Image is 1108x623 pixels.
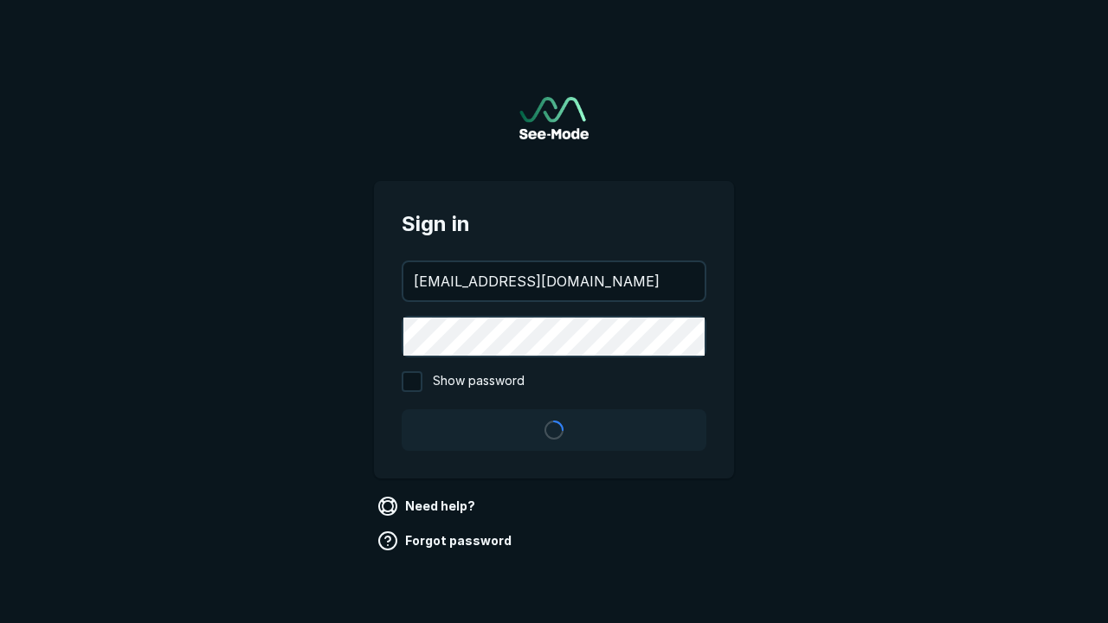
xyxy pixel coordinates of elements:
span: Show password [433,371,525,392]
img: See-Mode Logo [519,97,589,139]
a: Need help? [374,492,482,520]
span: Sign in [402,209,706,240]
a: Forgot password [374,527,519,555]
a: Go to sign in [519,97,589,139]
input: your@email.com [403,262,705,300]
